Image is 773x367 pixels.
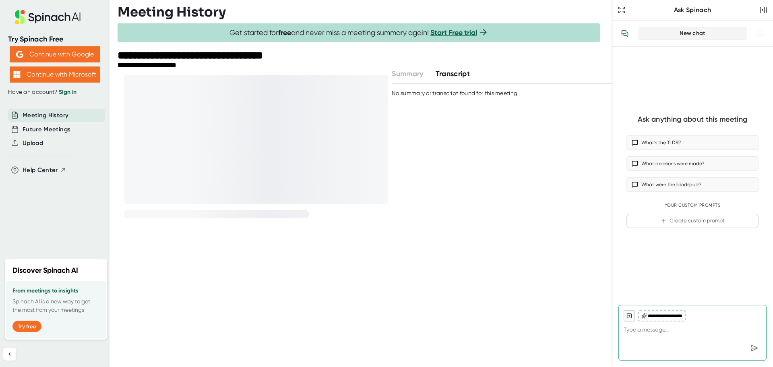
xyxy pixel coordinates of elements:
[23,139,43,148] button: Upload
[229,28,488,37] span: Get started for and never miss a meeting summary again!
[758,4,769,16] button: Close conversation sidebar
[12,297,99,314] p: Spinach AI is a new way to get the most from your meetings
[616,4,627,16] button: Expand to Ask Spinach page
[638,115,747,124] div: Ask anything about this meeting
[392,90,519,97] div: No summary or transcript found for this meeting.
[8,35,101,44] div: Try Spinach Free
[626,156,759,171] button: What decisions were made?
[10,66,100,83] button: Continue with Microsoft
[3,348,16,361] button: Collapse sidebar
[23,166,66,175] button: Help Center
[430,28,477,37] a: Start Free trial
[617,25,633,41] button: View conversation history
[8,89,101,96] div: Have an account?
[10,46,100,62] button: Continue with Google
[392,69,423,78] span: Summary
[747,341,761,355] div: Send message
[626,203,759,208] div: Your Custom Prompts
[436,68,470,79] button: Transcript
[626,214,759,228] button: Create custom prompt
[392,68,423,79] button: Summary
[23,111,68,120] button: Meeting History
[23,166,58,175] span: Help Center
[23,125,70,134] button: Future Meetings
[12,265,78,276] h2: Discover Spinach AI
[436,69,470,78] span: Transcript
[118,4,226,20] h3: Meeting History
[278,28,291,37] b: free
[59,89,76,95] a: Sign in
[626,177,759,192] button: What were the blindspots?
[12,288,99,294] h3: From meetings to insights
[16,51,23,58] img: Aehbyd4JwY73AAAAAElFTkSuQmCC
[12,321,41,332] button: Try free
[643,30,742,37] div: New chat
[626,135,759,150] button: What’s the TLDR?
[627,6,758,14] div: Ask Spinach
